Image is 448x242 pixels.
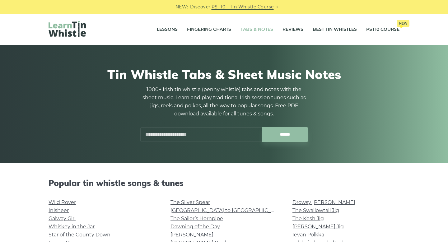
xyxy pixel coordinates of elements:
a: Dawning of the Day [170,224,220,230]
a: Drowsy [PERSON_NAME] [292,199,355,205]
a: The Kesh Jig [292,216,324,221]
a: PST10 CourseNew [366,22,399,37]
a: Best Tin Whistles [313,22,357,37]
a: Star of the County Down [49,232,110,238]
a: Whiskey in the Jar [49,224,95,230]
a: Fingering Charts [187,22,231,37]
a: Lessons [157,22,178,37]
h1: Tin Whistle Tabs & Sheet Music Notes [49,67,399,82]
a: Reviews [282,22,303,37]
span: New [397,20,409,27]
a: The Swallowtail Jig [292,207,339,213]
h2: Popular tin whistle songs & tunes [49,178,399,188]
a: [PERSON_NAME] [170,232,213,238]
p: 1000+ Irish tin whistle (penny whistle) tabs and notes with the sheet music. Learn and play tradi... [140,86,308,118]
a: Inisheer [49,207,69,213]
a: Wild Rover [49,199,76,205]
a: The Silver Spear [170,199,210,205]
a: Tabs & Notes [240,22,273,37]
a: The Sailor’s Hornpipe [170,216,223,221]
a: Ievan Polkka [292,232,324,238]
a: Galway Girl [49,216,76,221]
a: [PERSON_NAME] Jig [292,224,344,230]
img: LearnTinWhistle.com [49,21,86,37]
a: [GEOGRAPHIC_DATA] to [GEOGRAPHIC_DATA] [170,207,285,213]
